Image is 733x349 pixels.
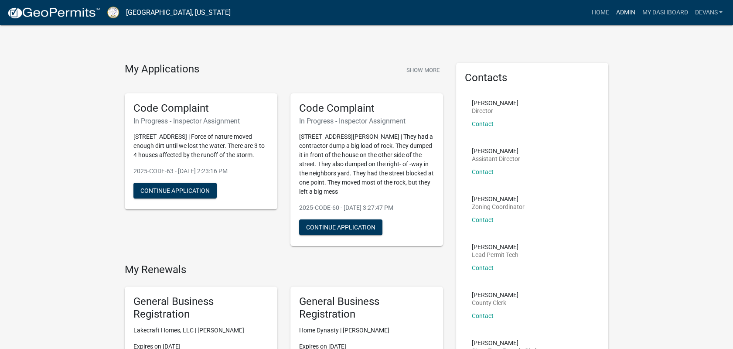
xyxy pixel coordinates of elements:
[472,148,520,154] p: [PERSON_NAME]
[472,252,518,258] p: Lead Permit Tech
[299,132,434,196] p: [STREET_ADDRESS][PERSON_NAME] | They had a contractor dump a big load of rock. They dumped it in ...
[299,117,434,125] h6: In Progress - Inspector Assignment
[638,4,691,21] a: My Dashboard
[472,156,520,162] p: Assistant Director
[588,4,612,21] a: Home
[472,100,518,106] p: [PERSON_NAME]
[472,196,525,202] p: [PERSON_NAME]
[299,203,434,212] p: 2025-CODE-60 - [DATE] 3:27:47 PM
[472,204,525,210] p: Zoning Coordinator
[126,5,231,20] a: [GEOGRAPHIC_DATA], [US_STATE]
[125,263,443,276] h4: My Renewals
[133,167,269,176] p: 2025-CODE-63 - [DATE] 2:23:16 PM
[133,183,217,198] button: Continue Application
[125,63,199,76] h4: My Applications
[691,4,726,21] a: devans
[133,326,269,335] p: Lakecraft Homes, LLC | [PERSON_NAME]
[133,117,269,125] h6: In Progress - Inspector Assignment
[299,219,382,235] button: Continue Application
[465,72,600,84] h5: Contacts
[472,216,494,223] a: Contact
[299,295,434,321] h5: General Business Registration
[612,4,638,21] a: Admin
[472,120,494,127] a: Contact
[472,340,538,346] p: [PERSON_NAME]
[107,7,119,18] img: Putnam County, Georgia
[472,264,494,271] a: Contact
[472,168,494,175] a: Contact
[133,132,269,160] p: [STREET_ADDRESS] | Force of nature moved enough dirt until we lost the water. There are 3 to 4 ho...
[472,108,518,114] p: Director
[299,102,434,115] h5: Code Complaint
[472,300,518,306] p: County Clerk
[472,312,494,319] a: Contact
[299,326,434,335] p: Home Dynasty | [PERSON_NAME]
[133,295,269,321] h5: General Business Registration
[133,102,269,115] h5: Code Complaint
[403,63,443,77] button: Show More
[472,244,518,250] p: [PERSON_NAME]
[472,292,518,298] p: [PERSON_NAME]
